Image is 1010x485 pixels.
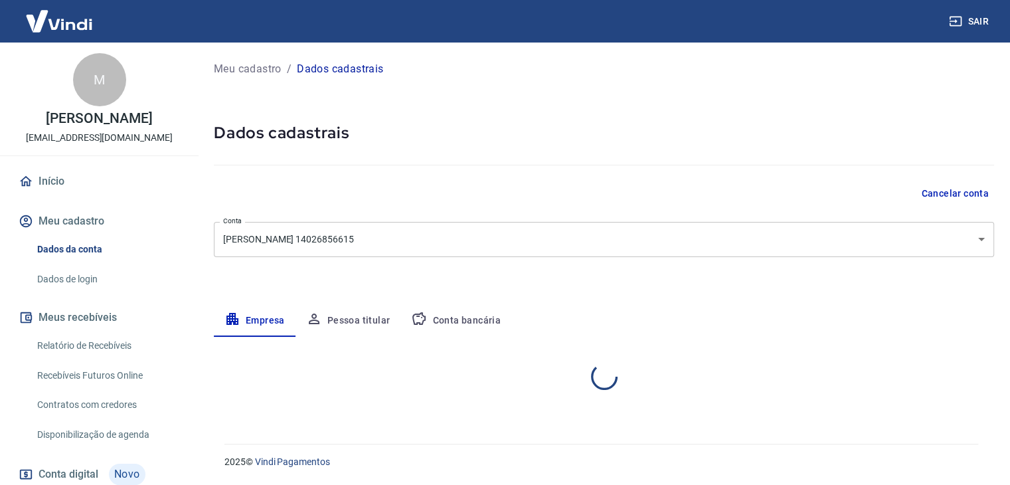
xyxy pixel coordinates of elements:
p: [PERSON_NAME] [46,112,152,126]
button: Pessoa titular [295,305,401,337]
div: [PERSON_NAME] 14026856615 [214,222,994,257]
a: Dados da conta [32,236,183,263]
p: 2025 © [224,455,978,469]
a: Recebíveis Futuros Online [32,362,183,389]
a: Vindi Pagamentos [255,456,330,467]
a: Contratos com credores [32,391,183,419]
img: Vindi [16,1,102,41]
button: Sair [946,9,994,34]
h5: Dados cadastrais [214,122,994,144]
a: Meu cadastro [214,61,282,77]
button: Meu cadastro [16,207,183,236]
a: Relatório de Recebíveis [32,332,183,359]
p: [EMAIL_ADDRESS][DOMAIN_NAME] [26,131,173,145]
button: Meus recebíveis [16,303,183,332]
label: Conta [223,216,242,226]
p: / [287,61,292,77]
p: Dados cadastrais [297,61,383,77]
button: Empresa [214,305,295,337]
button: Conta bancária [400,305,511,337]
a: Disponibilização de agenda [32,421,183,448]
span: Conta digital [39,465,98,484]
a: Início [16,167,183,196]
a: Dados de login [32,266,183,293]
div: M [73,53,126,106]
button: Cancelar conta [916,181,994,206]
span: Novo [109,464,145,485]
